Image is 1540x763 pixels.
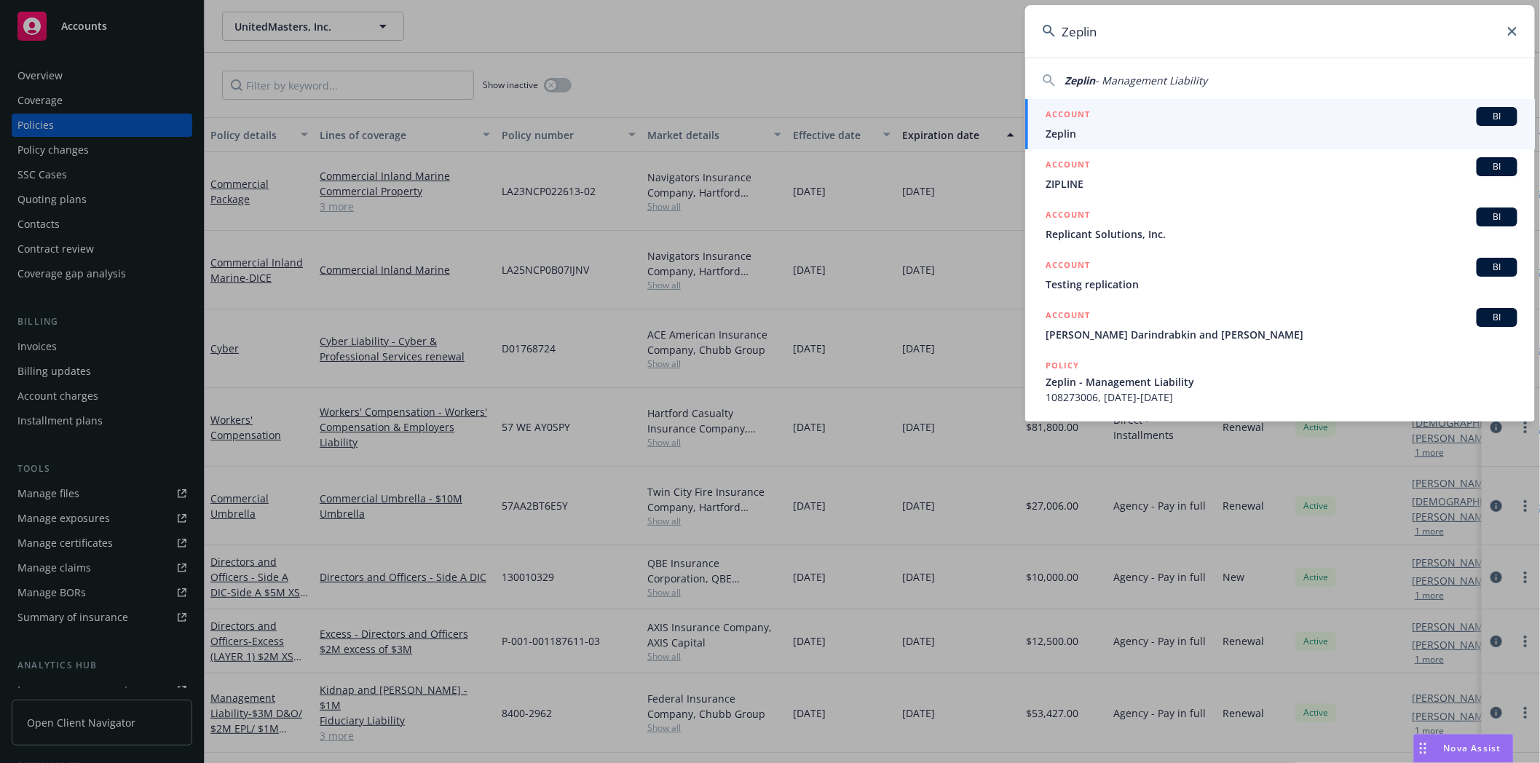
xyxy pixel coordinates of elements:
span: Replicant Solutions, Inc. [1046,226,1517,242]
div: Drag to move [1414,735,1432,762]
span: Testing replication [1046,277,1517,292]
span: Zeplin [1065,74,1095,87]
a: ACCOUNTBIZeplin [1025,99,1535,149]
span: BI [1482,160,1512,173]
h5: ACCOUNT [1046,107,1090,124]
button: Nova Assist [1413,734,1514,763]
h5: ACCOUNT [1046,157,1090,175]
a: ACCOUNTBITesting replication [1025,250,1535,300]
span: BI [1482,210,1512,224]
span: 108273006, [DATE]-[DATE] [1046,390,1517,405]
span: ZIPLINE [1046,176,1517,191]
span: BI [1482,110,1512,123]
h5: ACCOUNT [1046,207,1090,225]
h5: ACCOUNT [1046,258,1090,275]
a: ACCOUNTBI[PERSON_NAME] Darindrabkin and [PERSON_NAME] [1025,300,1535,350]
span: Zeplin [1046,126,1517,141]
span: Nova Assist [1444,742,1501,754]
input: Search... [1025,5,1535,58]
span: Zeplin - Management Liability [1046,374,1517,390]
a: POLICYZeplin - Management Liability108273006, [DATE]-[DATE] [1025,350,1535,413]
span: BI [1482,261,1512,274]
span: BI [1482,311,1512,324]
h5: ACCOUNT [1046,308,1090,325]
a: ACCOUNTBIZIPLINE [1025,149,1535,199]
span: - Management Liability [1095,74,1207,87]
span: [PERSON_NAME] Darindrabkin and [PERSON_NAME] [1046,327,1517,342]
h5: POLICY [1046,358,1079,373]
a: ACCOUNTBIReplicant Solutions, Inc. [1025,199,1535,250]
